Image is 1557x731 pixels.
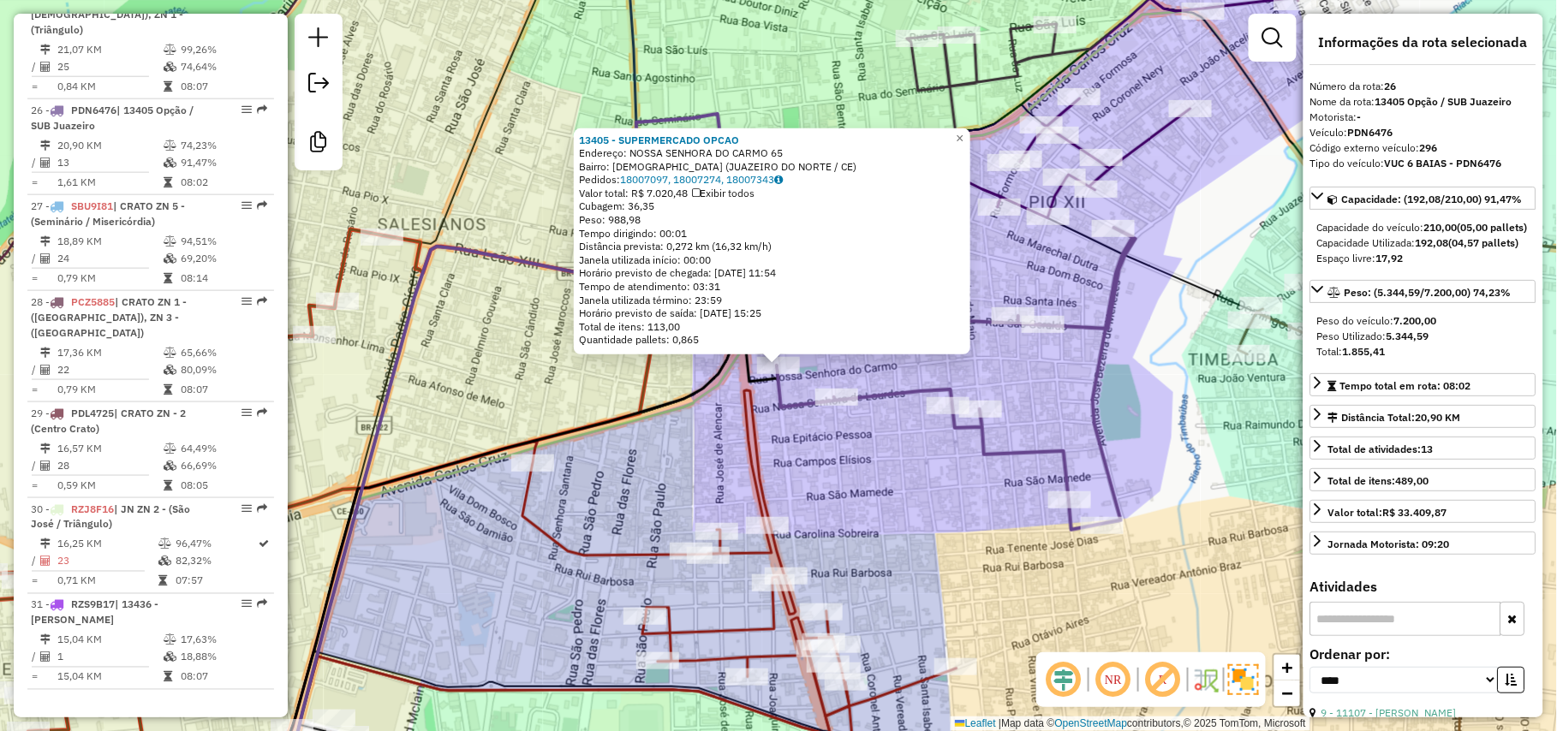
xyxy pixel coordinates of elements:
td: = [31,477,39,494]
td: 24 [57,250,163,267]
span: Exibir todos [692,187,755,199]
td: 23 [57,553,158,570]
td: 08:02 [180,174,266,191]
strong: 13405 Opção / SUB Juazeiro [1375,95,1512,108]
td: 21,07 KM [57,41,163,58]
td: 0,84 KM [57,78,163,95]
strong: PDN6476 [1348,126,1393,139]
td: 64,49% [180,440,266,457]
td: 0,79 KM [57,270,163,287]
strong: 7.200,00 [1394,314,1437,327]
a: Peso: (5.344,59/7.200,00) 74,23% [1310,280,1536,303]
div: Tempo de atendimento: 03:31 [579,133,965,347]
td: = [31,174,39,191]
div: Veículo: [1310,125,1536,140]
strong: 13 [1422,443,1434,455]
td: 1 [57,649,163,666]
a: Jornada Motorista: 09:20 [1310,532,1536,555]
h4: Atividades [1310,579,1536,595]
div: Capacidade Utilizada: [1317,235,1530,251]
a: 9 - 11107 - [PERSON_NAME] [1321,706,1457,719]
td: 0,79 KM [57,381,163,398]
td: / [31,361,39,378]
i: % de utilização da cubagem [164,157,176,168]
i: % de utilização do peso [164,140,176,151]
strong: (04,57 pallets) [1449,236,1519,249]
span: RZJ8F16 [71,502,114,515]
button: Ordem crescente [1498,667,1525,693]
strong: 210,00 [1424,221,1458,234]
div: Atividade não roteirizada - ADRIANA PEREIRA BAST [4,687,47,704]
i: Rota otimizada [259,539,270,550]
i: % de utilização do peso [164,348,176,358]
i: Distância Total [40,45,51,55]
em: Rota exportada [257,599,267,609]
div: Pedidos: [579,173,965,187]
div: Bairro: [DEMOGRAPHIC_DATA] (JUAZEIRO DO NORTE / CE) [579,160,965,174]
em: Rota exportada [257,407,267,418]
em: Rota exportada [257,200,267,211]
a: Valor total:R$ 33.409,87 [1310,500,1536,523]
span: 27 - [31,199,185,228]
div: Jornada Motorista: 09:20 [1328,537,1450,552]
td: = [31,78,39,95]
td: 69,20% [180,250,266,267]
div: Valor total: [1328,505,1447,520]
td: / [31,154,39,171]
div: Peso: 988,98 [579,213,965,227]
a: 13405 - SUPERMERCADO OPCAO [579,133,739,146]
i: Total de Atividades [40,556,51,567]
td: 22 [57,361,163,378]
span: − [1282,682,1293,704]
span: Tempo total em rota: 08:02 [1340,379,1471,392]
span: Exibir rótulo [1142,659,1184,700]
i: Tempo total em rota [158,576,167,586]
i: Distância Total [40,635,51,645]
td: 65,66% [180,344,266,361]
i: Distância Total [40,140,51,151]
div: Valor total: R$ 7.020,48 [579,187,965,200]
i: % de utilização da cubagem [164,62,176,72]
div: Tempo dirigindo: 00:01 [579,227,965,241]
a: OpenStreetMap [1055,717,1128,729]
td: 80,09% [180,361,266,378]
i: % de utilização da cubagem [164,253,176,264]
td: / [31,457,39,474]
i: % de utilização do peso [164,443,176,454]
i: % de utilização da cubagem [164,652,176,663]
div: Endereço: NOSSA SENHORA DO CARMO 65 [579,146,965,160]
em: Opções [242,503,252,514]
td: 08:07 [180,78,266,95]
td: 18,88% [180,649,266,666]
a: Exibir filtros [1256,21,1290,55]
div: Distância Total: [1328,410,1461,425]
i: Distância Total [40,443,51,454]
span: | CRATO ZN 1 - ([GEOGRAPHIC_DATA]), ZN 3 - ([GEOGRAPHIC_DATA]) [31,295,187,339]
a: Total de atividades:13 [1310,437,1536,460]
td: / [31,553,39,570]
h4: Informações da rota selecionada [1310,34,1536,51]
td: 18,89 KM [57,233,163,250]
div: Capacidade do veículo: [1317,220,1530,235]
span: 20,90 KM [1416,411,1461,424]
span: PCZ5885 [71,295,115,308]
a: Zoom out [1274,680,1300,706]
strong: R$ 33.409,87 [1383,506,1447,519]
span: 31 - [31,598,158,627]
td: 08:14 [180,270,266,287]
td: / [31,250,39,267]
i: Tempo total em rota [164,177,172,187]
i: Tempo total em rota [164,480,172,490]
div: Tipo do veículo: [1310,156,1536,171]
i: Distância Total [40,348,51,358]
td: 1,61 KM [57,174,163,191]
td: 94,51% [180,233,266,250]
strong: 1.855,41 [1343,345,1386,358]
span: PDN6476 [71,104,116,116]
i: % de utilização da cubagem [158,556,171,567]
strong: 192,08 [1416,236,1449,249]
strong: VUC 6 BAIAS - PDN6476 [1385,157,1502,169]
a: Exportar sessão [301,66,336,104]
em: Rota exportada [257,503,267,514]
